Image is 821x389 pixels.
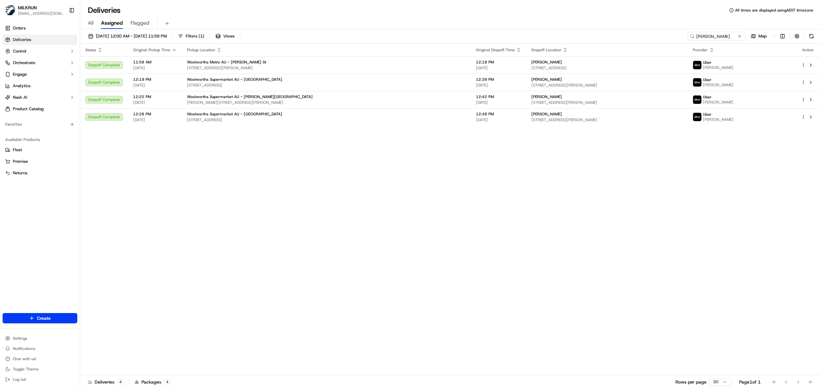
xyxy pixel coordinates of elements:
[3,135,77,145] div: Available Products
[13,170,27,176] span: Returns
[3,46,77,56] button: Control
[187,94,313,99] span: Woolworths Supermarket AU - [PERSON_NAME][GEOGRAPHIC_DATA]
[531,112,562,117] span: [PERSON_NAME]
[187,65,466,70] span: [STREET_ADDRESS][PERSON_NAME]
[37,315,51,321] span: Create
[131,19,149,27] span: Flagged
[133,60,177,65] span: 11:58 AM
[18,11,64,16] span: [EMAIL_ADDRESS][DOMAIN_NAME]
[13,95,27,100] span: Nash AI
[476,47,515,53] span: Original Dropoff Time
[693,61,701,69] img: uber-new-logo.jpeg
[13,71,27,77] span: Engage
[688,32,745,41] input: Type to search
[223,33,234,39] span: Views
[476,100,521,105] span: [DATE]
[3,92,77,103] button: Nash AI
[739,379,761,385] div: Page 1 of 1
[187,47,215,53] span: Pickup Location
[3,344,77,353] button: Notifications
[101,19,123,27] span: Assigned
[3,58,77,68] button: Orchestrate
[199,33,204,39] span: ( 1 )
[187,117,466,122] span: [STREET_ADDRESS]
[13,356,36,361] span: Chat with us!
[3,23,77,33] a: Orders
[476,117,521,122] span: [DATE]
[13,346,35,351] span: Notifications
[531,65,682,70] span: [STREET_ADDRESS]
[703,60,712,65] span: Uber
[3,3,66,18] button: MILKRUNMILKRUN[EMAIL_ADDRESS][DOMAIN_NAME]
[186,33,204,39] span: Filters
[748,32,770,41] button: Map
[3,81,77,91] a: Analytics
[476,83,521,88] span: [DATE]
[3,156,77,167] button: Promise
[13,367,38,372] span: Toggle Theme
[3,313,77,323] button: Create
[531,60,562,65] span: [PERSON_NAME]
[5,170,75,176] a: Returns
[476,94,521,99] span: 12:42 PM
[3,145,77,155] button: Fleet
[3,35,77,45] a: Deliveries
[703,117,733,122] span: [PERSON_NAME]
[693,95,701,104] img: uber-new-logo.jpeg
[88,19,93,27] span: All
[13,83,30,89] span: Analytics
[85,32,170,41] button: [DATE] 12:00 AM - [DATE] 11:59 PM
[164,379,171,385] div: 4
[85,47,96,53] span: Status
[476,112,521,117] span: 12:48 PM
[735,8,813,13] span: All times are displayed using AEST timezone
[13,106,44,112] span: Product Catalog
[13,60,35,66] span: Orchestrate
[3,365,77,374] button: Toggle Theme
[476,65,521,70] span: [DATE]
[187,60,266,65] span: Woolworths Metro AU - [PERSON_NAME] St
[133,47,170,53] span: Original Pickup Time
[96,33,167,39] span: [DATE] 12:00 AM - [DATE] 11:59 PM
[133,65,177,70] span: [DATE]
[703,95,712,100] span: Uber
[807,32,816,41] button: Refresh
[3,69,77,79] button: Engage
[531,83,682,88] span: [STREET_ADDRESS][PERSON_NAME]
[693,113,701,121] img: uber-new-logo.jpeg
[13,377,26,382] span: Log out
[5,159,75,164] a: Promise
[476,77,521,82] span: 12:39 PM
[703,65,733,70] span: [PERSON_NAME]
[3,354,77,363] button: Chat with us!
[133,117,177,122] span: [DATE]
[187,77,282,82] span: Woolworths Supermarket AU - [GEOGRAPHIC_DATA]
[3,168,77,178] button: Returns
[703,112,712,117] span: Uber
[187,112,282,117] span: Woolworths Supermarket AU - [GEOGRAPHIC_DATA]
[133,112,177,117] span: 12:28 PM
[703,82,733,87] span: [PERSON_NAME]
[531,117,682,122] span: [STREET_ADDRESS][PERSON_NAME]
[18,4,37,11] button: MILKRUN
[5,147,75,153] a: Fleet
[3,119,77,129] div: Favorites
[476,60,521,65] span: 12:18 PM
[531,94,562,99] span: [PERSON_NAME]
[13,48,26,54] span: Control
[13,336,27,341] span: Settings
[88,379,124,385] div: Deliveries
[703,100,733,105] span: [PERSON_NAME]
[5,5,15,15] img: MILKRUN
[13,159,28,164] span: Promise
[693,47,708,53] span: Provider
[135,379,171,385] div: Packages
[13,25,26,31] span: Orders
[187,83,466,88] span: [STREET_ADDRESS]
[187,100,466,105] span: [PERSON_NAME][STREET_ADDRESS][PERSON_NAME]
[758,33,767,39] span: Map
[693,78,701,87] img: uber-new-logo.jpeg
[531,100,682,105] span: [STREET_ADDRESS][PERSON_NAME]
[117,379,124,385] div: 4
